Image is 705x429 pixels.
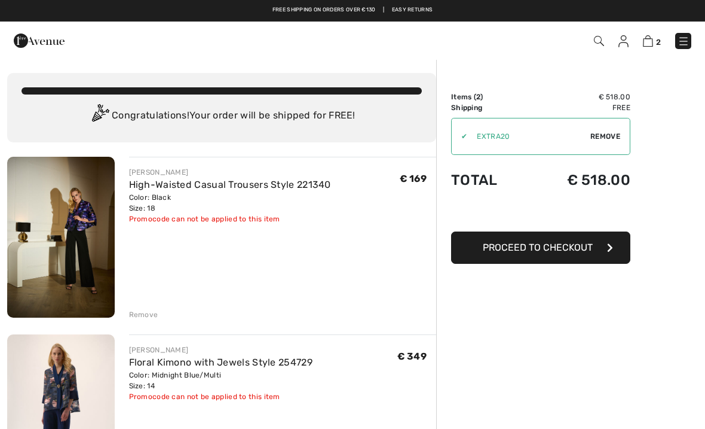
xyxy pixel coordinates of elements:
a: High-Waisted Casual Trousers Style 221340 [129,179,331,190]
td: Items ( ) [451,92,526,102]
div: [PERSON_NAME] [129,345,312,355]
img: High-Waisted Casual Trousers Style 221340 [7,157,115,318]
td: € 518.00 [526,160,630,200]
img: Shopping Bag [643,35,653,47]
a: Free shipping on orders over €130 [272,6,376,14]
div: [PERSON_NAME] [129,167,331,178]
div: Color: Midnight Blue/Multi Size: 14 [129,370,312,391]
td: € 518.00 [526,92,630,102]
img: Search [594,36,604,46]
a: Easy Returns [392,6,433,14]
span: Remove [590,131,620,142]
div: ✔ [452,131,467,142]
img: Congratulation2.svg [88,104,112,128]
img: My Info [618,35,629,47]
img: Menu [678,35,689,47]
td: Total [451,160,526,200]
iframe: PayPal [451,200,630,227]
a: Floral Kimono with Jewels Style 254729 [129,357,312,368]
a: 1ère Avenue [14,34,65,45]
input: Promo code [467,118,590,154]
a: 2 [643,34,661,48]
td: Shipping [451,102,526,113]
span: € 349 [397,351,427,362]
td: Free [526,102,630,113]
div: Promocode can not be applied to this item [129,391,312,402]
span: Proceed to Checkout [483,242,593,253]
div: Congratulations! Your order will be shipped for FREE! [22,104,422,128]
span: 2 [476,93,480,101]
div: Color: Black Size: 18 [129,192,331,214]
img: 1ère Avenue [14,29,65,53]
div: Remove [129,309,158,320]
span: | [383,6,384,14]
button: Proceed to Checkout [451,232,630,264]
span: € 169 [400,173,427,184]
div: Promocode can not be applied to this item [129,214,331,224]
span: 2 [656,38,661,47]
